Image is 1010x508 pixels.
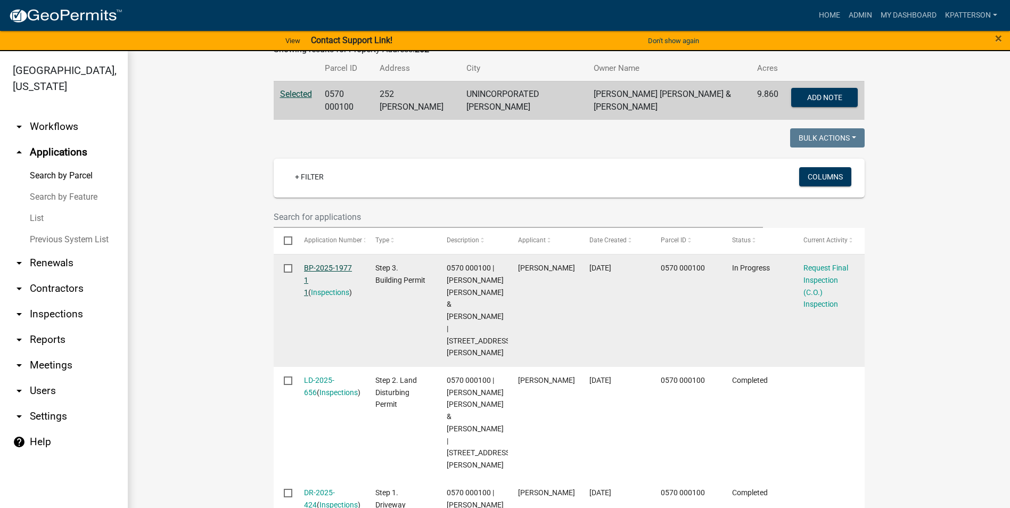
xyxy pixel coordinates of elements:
th: Address [373,56,460,81]
th: City [460,56,587,81]
span: Dara Hester [518,264,575,272]
i: arrow_drop_down [13,282,26,295]
a: Home [815,5,844,26]
datatable-header-cell: Parcel ID [651,228,722,253]
span: 06/04/2025 [589,488,611,497]
span: × [995,31,1002,46]
i: arrow_drop_down [13,257,26,269]
a: LD-2025-656 [304,376,334,397]
datatable-header-cell: Current Activity [793,228,865,253]
i: arrow_drop_up [13,146,26,159]
a: KPATTERSON [941,5,1001,26]
div: ( ) [304,262,355,298]
button: Add Note [791,88,858,107]
a: + Filter [286,167,332,186]
th: Parcel ID [318,56,373,81]
span: 0570 000100 [661,376,705,384]
datatable-header-cell: Type [365,228,437,253]
span: 0570 000100 [661,488,705,497]
datatable-header-cell: Application Number [294,228,365,253]
span: 0570 000100 | LINFORS NILS ERIC & STACY | 252 TOMME RD [447,264,512,357]
datatable-header-cell: Select [274,228,294,253]
span: Add Note [807,93,842,101]
span: Date Created [589,236,627,244]
th: Owner Name [587,56,751,81]
i: arrow_drop_down [13,120,26,133]
span: Type [375,236,389,244]
button: Don't show again [644,32,703,50]
span: Current Activity [803,236,848,244]
span: Parcel ID [661,236,686,244]
td: 9.860 [751,81,785,120]
button: Columns [799,167,851,186]
datatable-header-cell: Applicant [508,228,579,253]
a: Inspections [311,288,349,297]
i: arrow_drop_down [13,359,26,372]
span: Dara Hester [518,488,575,497]
span: Step 3. Building Permit [375,264,425,284]
a: Inspections [319,388,358,397]
a: View [281,32,305,50]
td: 252 [PERSON_NAME] [373,81,460,120]
i: arrow_drop_down [13,410,26,423]
span: 0570 000100 [661,264,705,272]
datatable-header-cell: Date Created [579,228,651,253]
span: 06/04/2025 [589,376,611,384]
span: Completed [732,376,768,384]
td: UNINCORPORATED [PERSON_NAME] [460,81,587,120]
span: Description [447,236,479,244]
span: Dara Hester [518,376,575,384]
input: Search for applications [274,206,763,228]
i: arrow_drop_down [13,308,26,321]
span: In Progress [732,264,770,272]
span: Step 2. Land Disturbing Permit [375,376,417,409]
span: 0570 000100 | LINFORS NILS ERIC & STACY | 252 TOMME RD [447,376,512,469]
span: Completed [732,488,768,497]
span: Status [732,236,751,244]
a: Request Final Inspection (C.O.) Inspection [803,264,848,308]
i: arrow_drop_down [13,333,26,346]
td: [PERSON_NAME] [PERSON_NAME] & [PERSON_NAME] [587,81,751,120]
th: Acres [751,56,785,81]
button: Bulk Actions [790,128,865,148]
div: ( ) [304,374,355,399]
td: 0570 000100 [318,81,373,120]
strong: Contact Support Link! [311,35,392,45]
a: Admin [844,5,876,26]
i: help [13,436,26,448]
span: Application Number [304,236,362,244]
span: Applicant [518,236,546,244]
a: BP-2025-1977 1 1 [304,264,352,297]
i: arrow_drop_down [13,384,26,397]
datatable-header-cell: Description [437,228,508,253]
button: Close [995,32,1002,45]
a: Selected [280,89,312,99]
a: My Dashboard [876,5,941,26]
datatable-header-cell: Status [722,228,793,253]
span: 06/16/2025 [589,264,611,272]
